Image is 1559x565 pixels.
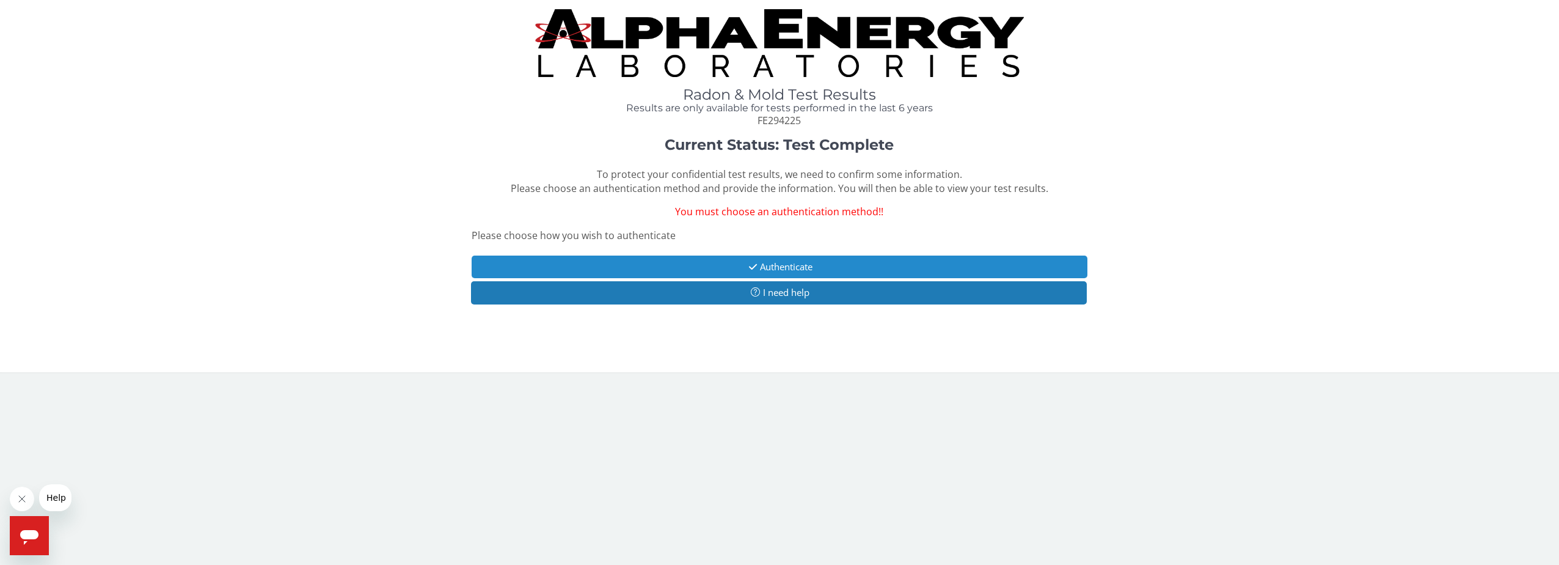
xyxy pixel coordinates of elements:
iframe: Button to launch messaging window [10,516,49,555]
button: Authenticate [472,256,1088,278]
span: FE294225 [758,114,801,127]
img: TightCrop.jpg [535,9,1024,77]
strong: Current Status: Test Complete [665,136,894,153]
span: Please choose how you wish to authenticate [472,229,676,242]
span: To protect your confidential test results, we need to confirm some information. Please choose an ... [511,168,1048,195]
h1: Radon & Mold Test Results [472,87,1088,103]
span: You must choose an authentication method!! [675,205,883,218]
button: I need help [471,281,1087,304]
iframe: Close message [10,487,34,511]
h4: Results are only available for tests performed in the last 6 years [472,103,1088,114]
iframe: Message from company [39,484,71,511]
